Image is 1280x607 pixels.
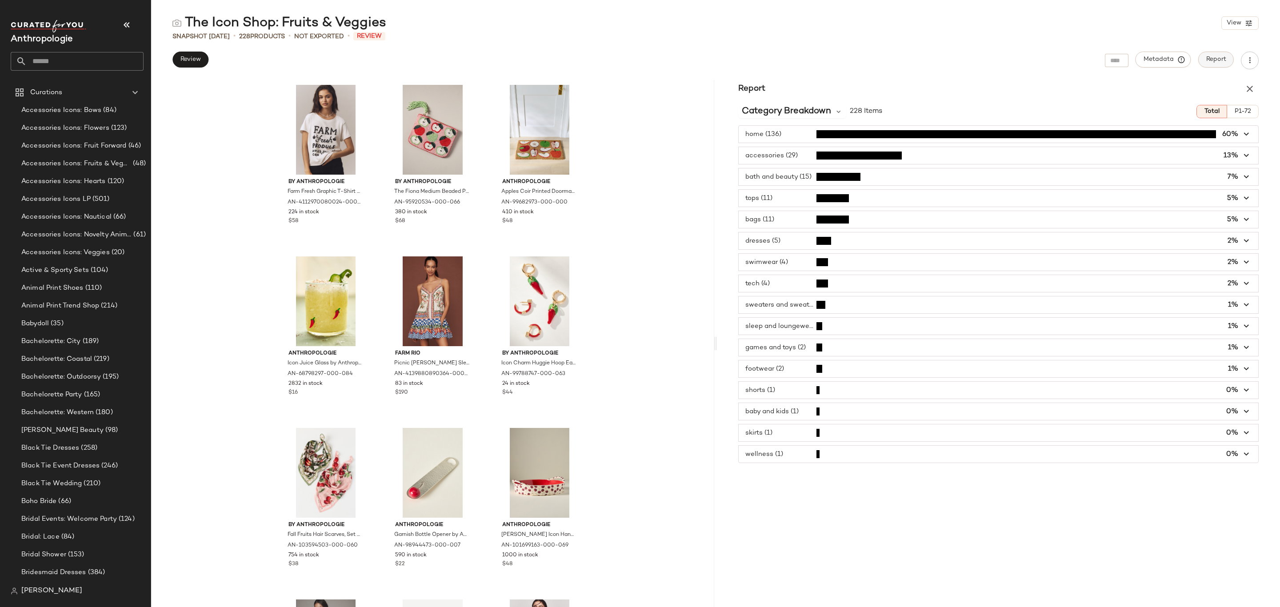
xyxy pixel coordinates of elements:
span: (120) [106,176,124,187]
span: Bachelorette Party [21,390,82,400]
img: 4112970080024_010_b [281,85,371,175]
span: $44 [502,389,513,397]
span: By Anthropologie [288,178,364,186]
span: $68 [395,217,405,225]
span: Curations [30,88,62,98]
button: Metadata [1136,52,1191,68]
span: Accessories Icons: Novelty Animal [21,230,132,240]
span: (110) [84,283,102,293]
span: Active & Sporty Sets [21,265,89,276]
span: (165) [82,390,100,400]
img: 4139880890364_015_b [388,256,477,346]
button: View [1221,16,1259,30]
button: home (136)60% [739,126,1258,143]
button: bath and beauty (15)7% [739,168,1258,185]
span: (98) [104,425,118,435]
span: • [288,31,291,42]
span: (384) [86,567,105,578]
span: Bridal Shower [21,550,66,560]
span: Animal Print Shoes [21,283,84,293]
span: AN-4139880890364-000-015 [394,370,469,378]
span: 228 Items [850,106,882,117]
span: View [1226,20,1241,27]
span: Snapshot [DATE] [172,32,230,41]
span: P1-72 [1234,108,1251,115]
span: 2832 in stock [288,380,323,388]
span: Apples Coir Printed Doormat by Anthropologie, Size: Standard Doormat [501,188,576,196]
span: Total [1204,108,1220,115]
span: Bachelorette: Outdoorsy [21,372,101,382]
span: Bridesmaid Dresses [21,567,86,578]
button: tops (11)5% [739,190,1258,207]
span: Bachelorette: Coastal [21,354,92,364]
span: AN-99788747-000-063 [501,370,565,378]
span: Metadata [1143,56,1184,64]
span: (258) [79,443,97,453]
button: wellness (1)0% [739,446,1258,463]
button: Report [1198,52,1234,68]
button: accessories (29)13% [739,147,1258,164]
span: Bachelorette: Western [21,407,94,418]
button: footwear (2)1% [739,360,1258,377]
span: AN-101699163-000-069 [501,542,568,550]
button: baby and kids (1)0% [739,403,1258,420]
img: svg%3e [172,19,181,28]
img: svg%3e [11,587,18,595]
span: (124) [117,514,135,524]
span: Farm Fresh Graphic T-Shirt by Anthropologie in White, Women's, Size: Large, Cotton [288,188,363,196]
span: By Anthropologie [502,350,577,358]
span: Anthropologie [288,350,364,358]
span: AN-103594503-000-060 [288,542,358,550]
span: The Fiona Medium Beaded Pouch by Anthropologie in Pink, Women's, Cotton/Glass [394,188,469,196]
span: 224 in stock [288,208,319,216]
button: bags (11)5% [739,211,1258,228]
span: Babydoll [21,319,49,329]
span: (66) [56,496,71,507]
button: skirts (1)0% [739,424,1258,441]
span: 380 in stock [395,208,427,216]
span: [PERSON_NAME] Icon Handpainted Stoneware Pie Dish by Anthropologie [501,531,576,539]
span: Accessories Icons LP [21,194,91,204]
span: • [348,31,350,42]
span: Bachelorette: City [21,336,81,347]
span: Icon Charm Huggie Hoop Earrings, Set of 2 by Anthropologie in Red, Women's, Gold/Plated Brass/Enamel [501,359,576,367]
div: The Icon Shop: Fruits & Veggies [172,14,386,32]
span: 410 in stock [502,208,534,216]
span: • [233,31,236,42]
span: Accessories Icons: Nautical [21,212,112,222]
span: (48) [131,159,146,169]
span: $58 [288,217,298,225]
span: 228 [239,33,250,40]
button: dresses (5)2% [739,232,1258,249]
span: $22 [395,560,405,568]
h3: Report [717,83,787,95]
span: $190 [395,389,408,397]
span: (219) [92,354,109,364]
span: (189) [81,336,99,347]
span: (180) [94,407,113,418]
span: $48 [502,560,512,568]
span: 590 in stock [395,551,427,559]
span: Accessories Icons: Fruit Forward [21,141,127,151]
span: Accessories Icons: Bows [21,105,101,116]
span: (35) [49,319,64,329]
span: AN-68798297-000-084 [288,370,353,378]
button: P1-72 [1227,105,1259,118]
button: games and toys (2)1% [739,339,1258,356]
span: (61) [132,230,146,240]
span: Current Company Name [11,35,73,44]
span: (214) [99,301,117,311]
span: Anthropologie [502,521,577,529]
img: 95920534_066_b [388,85,477,175]
img: 98944473_007_b [388,428,477,518]
img: 99682973_000_b2 [495,85,584,175]
span: AN-95920534-000-066 [394,199,460,207]
span: 754 in stock [288,551,319,559]
span: Animal Print Trend Shop [21,301,99,311]
span: AN-99682973-000-000 [501,199,568,207]
span: (123) [109,123,127,133]
span: Picnic [PERSON_NAME] Sleeveless V-Neck Babydoll Swing Mini Dress by Farm Rio in Beige, Women's, S... [394,359,469,367]
span: Boho Bride [21,496,56,507]
img: 99788747_063_b [495,256,584,346]
span: By Anthropologie [288,521,364,529]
